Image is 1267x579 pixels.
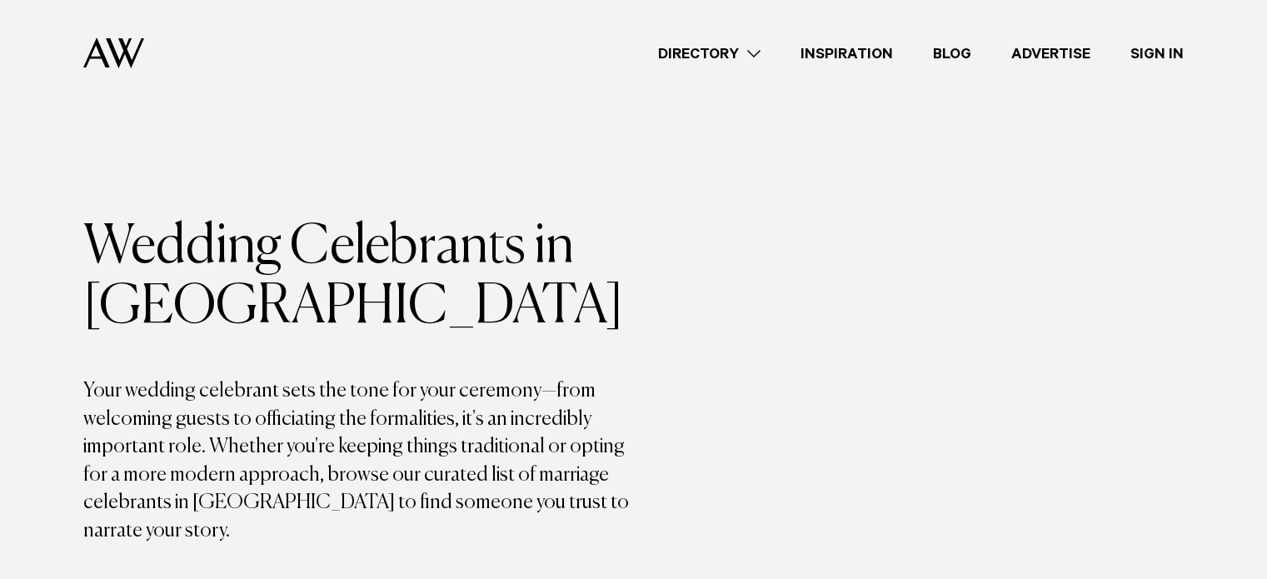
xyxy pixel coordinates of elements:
[83,217,634,337] h1: Wedding Celebrants in [GEOGRAPHIC_DATA]
[638,42,781,65] a: Directory
[781,42,913,65] a: Inspiration
[991,42,1110,65] a: Advertise
[913,42,991,65] a: Blog
[1110,42,1204,65] a: Sign In
[83,37,144,68] img: Auckland Weddings Logo
[83,377,634,546] p: Your wedding celebrant sets the tone for your ceremony—from welcoming guests to officiating the f...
